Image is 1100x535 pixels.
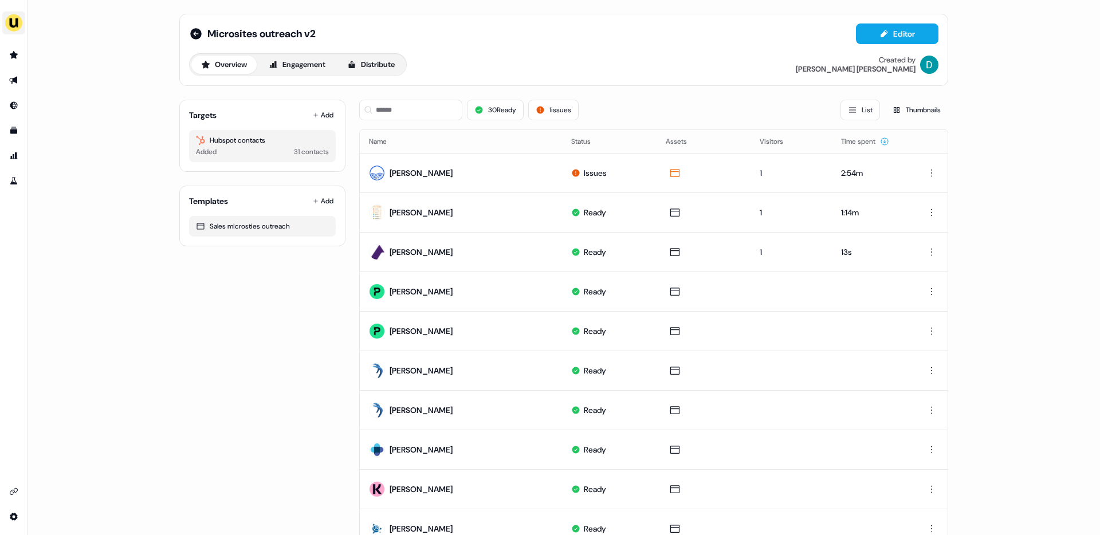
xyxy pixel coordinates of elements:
[5,147,23,165] a: Go to attribution
[584,444,606,455] div: Ready
[390,286,453,297] div: [PERSON_NAME]
[337,56,404,74] button: Distribute
[5,46,23,64] a: Go to prospects
[841,207,901,218] div: 1:14m
[390,444,453,455] div: [PERSON_NAME]
[5,508,23,526] a: Go to integrations
[390,207,453,218] div: [PERSON_NAME]
[760,246,822,258] div: 1
[920,56,938,74] img: David
[841,167,901,179] div: 2:54m
[189,109,217,121] div: Targets
[879,56,916,65] div: Created by
[528,100,579,120] button: 1issues
[311,193,336,209] button: Add
[584,483,606,495] div: Ready
[390,325,453,337] div: [PERSON_NAME]
[390,483,453,495] div: [PERSON_NAME]
[584,167,607,179] div: Issues
[294,146,329,158] div: 31 contacts
[841,131,889,152] button: Time spent
[796,65,916,74] div: [PERSON_NAME] [PERSON_NAME]
[584,246,606,258] div: Ready
[196,135,329,146] div: Hubspot contacts
[584,365,606,376] div: Ready
[657,130,751,153] th: Assets
[207,27,316,41] span: Microsites outreach v2
[760,167,822,179] div: 1
[390,167,453,179] div: [PERSON_NAME]
[584,207,606,218] div: Ready
[584,404,606,416] div: Ready
[390,246,453,258] div: [PERSON_NAME]
[584,286,606,297] div: Ready
[841,246,901,258] div: 13s
[885,100,948,120] button: Thumbnails
[584,325,606,337] div: Ready
[390,365,453,376] div: [PERSON_NAME]
[5,482,23,501] a: Go to integrations
[467,100,524,120] button: 30Ready
[856,29,938,41] a: Editor
[390,523,453,534] div: [PERSON_NAME]
[760,207,822,218] div: 1
[760,131,797,152] button: Visitors
[571,131,604,152] button: Status
[196,146,217,158] div: Added
[369,131,400,152] button: Name
[5,121,23,140] a: Go to templates
[189,195,228,207] div: Templates
[840,100,880,120] button: List
[584,523,606,534] div: Ready
[5,96,23,115] a: Go to Inbound
[5,71,23,89] a: Go to outbound experience
[311,107,336,123] button: Add
[191,56,257,74] button: Overview
[259,56,335,74] button: Engagement
[5,172,23,190] a: Go to experiments
[390,404,453,416] div: [PERSON_NAME]
[196,221,329,232] div: Sales microsties outreach
[856,23,938,44] button: Editor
